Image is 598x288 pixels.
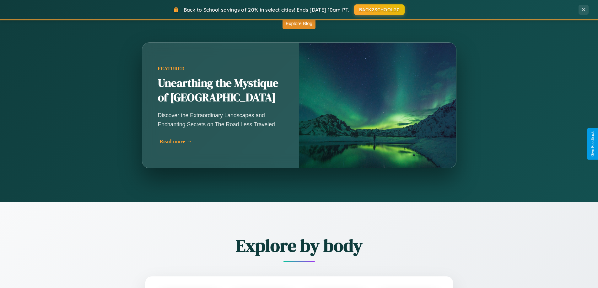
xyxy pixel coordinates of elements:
[283,18,315,29] button: Explore Blog
[158,111,283,128] p: Discover the Extraordinary Landscapes and Enchanting Secrets on The Road Less Traveled.
[111,233,488,258] h2: Explore by body
[158,76,283,105] h2: Unearthing the Mystique of [GEOGRAPHIC_DATA]
[184,7,349,13] span: Back to School savings of 20% in select cities! Ends [DATE] 10am PT.
[159,138,285,145] div: Read more →
[158,66,283,71] div: Featured
[354,4,405,15] button: BACK2SCHOOL20
[590,131,595,157] div: Give Feedback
